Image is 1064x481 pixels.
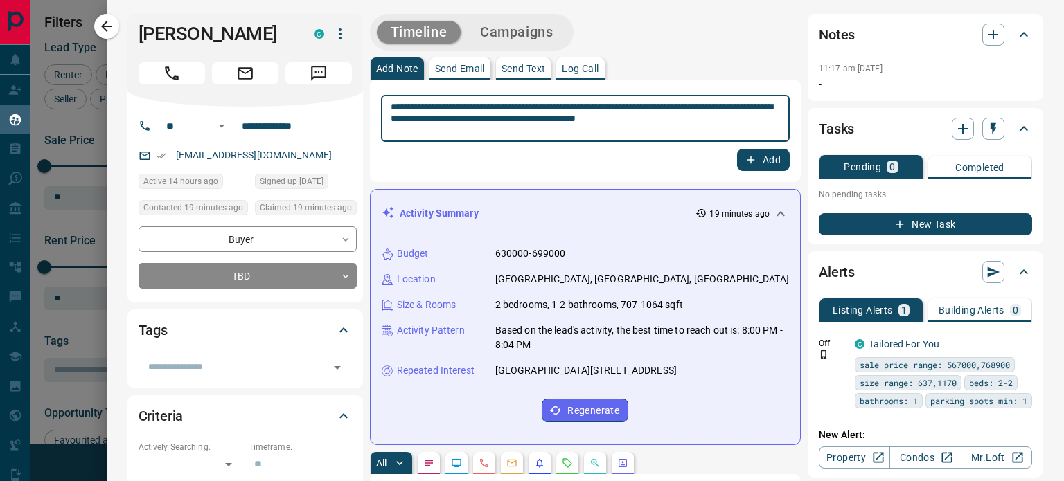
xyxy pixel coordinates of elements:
span: Signed up [DATE] [260,174,323,188]
span: Email [212,62,278,84]
p: Size & Rooms [397,298,456,312]
a: Condos [889,446,961,469]
div: Tue Jul 05 2022 [255,174,357,193]
p: Timeframe: [249,441,352,453]
h2: Notes [819,24,855,46]
div: Notes [819,18,1032,51]
p: 2 bedrooms, 1-2 bathrooms, 707-1064 sqft [495,298,683,312]
p: 0 [1013,305,1018,315]
p: Based on the lead's activity, the best time to reach out is: 8:00 PM - 8:04 PM [495,323,789,352]
svg: Email Verified [157,151,166,161]
svg: Emails [506,457,517,469]
p: All [376,458,387,468]
svg: Lead Browsing Activity [451,457,462,469]
p: - [819,78,1032,92]
p: Budget [397,246,429,261]
a: Property [819,446,890,469]
span: size range: 637,1170 [860,376,957,390]
a: Tailored For You [869,338,939,350]
p: No pending tasks [819,184,1032,205]
span: beds: 2-2 [969,376,1013,390]
p: [GEOGRAPHIC_DATA], [GEOGRAPHIC_DATA], [GEOGRAPHIC_DATA] [495,272,789,287]
button: Campaigns [466,21,567,44]
a: Mr.Loft [961,446,1032,469]
p: Add Note [376,64,418,73]
svg: Push Notification Only [819,350,828,359]
p: Location [397,272,436,287]
p: Off [819,337,846,350]
p: [GEOGRAPHIC_DATA][STREET_ADDRESS] [495,363,677,378]
div: Activity Summary19 minutes ago [382,201,789,226]
svg: Agent Actions [617,457,628,469]
p: Send Email [435,64,485,73]
button: Regenerate [542,399,628,422]
svg: Notes [423,457,434,469]
p: 630000-699000 [495,246,566,261]
p: Actively Searching: [139,441,242,453]
button: Add [737,149,790,171]
h1: [PERSON_NAME] [139,23,294,45]
a: [EMAIL_ADDRESS][DOMAIN_NAME] [176,149,332,161]
span: Message [285,62,352,84]
p: Send Text [502,64,546,73]
div: Alerts [819,255,1032,289]
span: bathrooms: 1 [860,394,918,408]
p: Pending [844,162,881,172]
svg: Opportunities [589,457,601,469]
svg: Requests [562,457,573,469]
button: Open [213,118,230,134]
p: Activity Pattern [397,323,465,338]
svg: Calls [479,457,490,469]
div: Criteria [139,399,352,433]
button: Open [328,358,347,377]
p: Building Alerts [939,305,1004,315]
h2: Alerts [819,261,855,283]
div: condos.ca [855,339,864,349]
p: Repeated Interest [397,363,475,378]
div: Tags [139,314,352,347]
div: TBD [139,263,357,289]
p: 11:17 am [DATE] [819,64,883,73]
p: 1 [901,305,907,315]
span: sale price range: 567000,768900 [860,358,1010,372]
p: Activity Summary [400,206,479,221]
div: Buyer [139,226,357,252]
h2: Tasks [819,118,854,140]
span: Claimed 19 minutes ago [260,201,352,215]
div: Tue Aug 12 2025 [139,200,248,219]
p: Completed [955,163,1004,172]
span: Contacted 19 minutes ago [143,201,243,215]
h2: Criteria [139,405,184,427]
p: 19 minutes ago [709,208,770,220]
p: Listing Alerts [833,305,893,315]
button: Timeline [377,21,461,44]
p: Log Call [562,64,598,73]
h2: Tags [139,319,168,341]
p: 0 [889,162,895,172]
span: parking spots min: 1 [930,394,1027,408]
div: condos.ca [314,29,324,39]
svg: Listing Alerts [534,457,545,469]
div: Mon Aug 11 2025 [139,174,248,193]
button: New Task [819,213,1032,235]
p: New Alert: [819,428,1032,442]
span: Call [139,62,205,84]
div: Tasks [819,112,1032,145]
div: Tue Aug 12 2025 [255,200,357,219]
span: Active 14 hours ago [143,174,218,188]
